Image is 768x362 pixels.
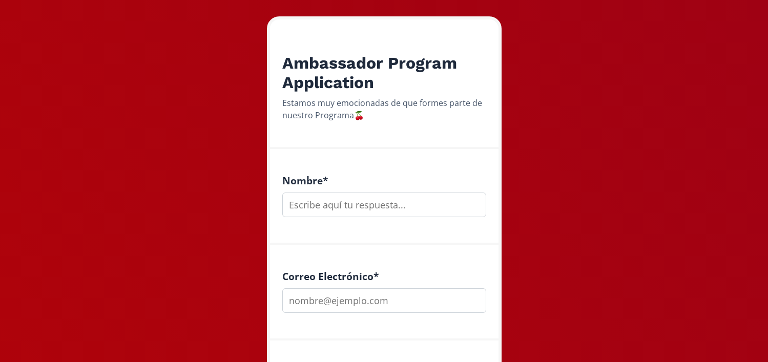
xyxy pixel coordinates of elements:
[282,193,486,217] input: Escribe aquí tu respuesta...
[282,270,486,282] h4: Correo Electrónico *
[282,175,486,186] h4: Nombre *
[282,97,486,121] div: Estamos muy emocionadas de que formes parte de nuestro Programa🍒
[282,288,486,313] input: nombre@ejemplo.com
[282,53,486,93] h2: Ambassador Program Application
